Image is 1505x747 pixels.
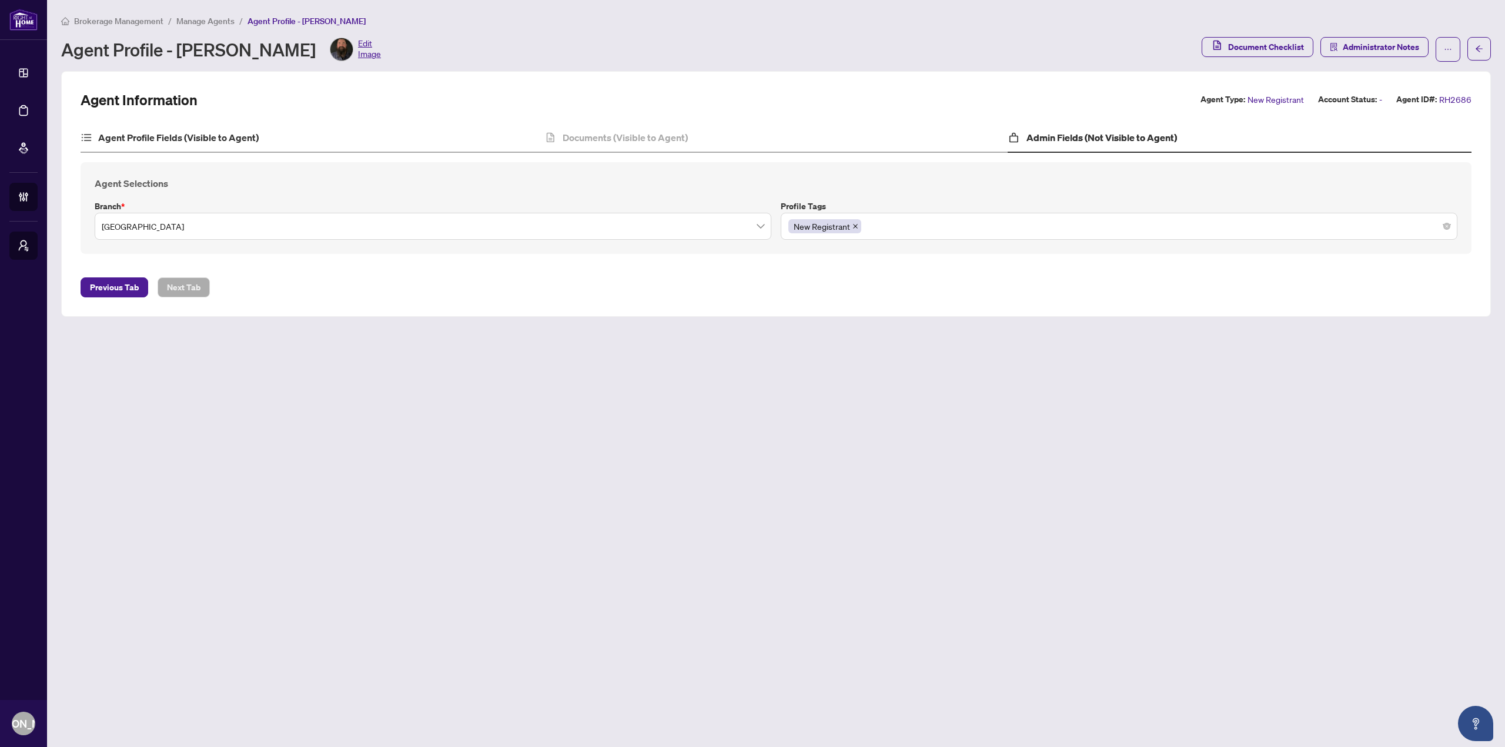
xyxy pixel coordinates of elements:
[9,9,38,31] img: logo
[1439,93,1471,106] span: RH2686
[90,278,139,297] span: Previous Tab
[1475,45,1483,53] span: arrow-left
[81,277,148,297] button: Previous Tab
[1458,706,1493,741] button: Open asap
[176,16,235,26] span: Manage Agents
[61,17,69,25] span: home
[81,91,198,109] h2: Agent Information
[1202,37,1313,57] button: Document Checklist
[98,130,259,145] h4: Agent Profile Fields (Visible to Agent)
[1320,37,1429,57] button: Administrator Notes
[794,220,850,233] span: New Registrant
[1396,93,1437,106] label: Agent ID#:
[248,16,366,26] span: Agent Profile - [PERSON_NAME]
[330,38,353,61] img: Profile Icon
[1444,45,1452,53] span: ellipsis
[1318,93,1377,106] label: Account Status:
[74,16,163,26] span: Brokerage Management
[168,14,172,28] li: /
[102,215,764,237] span: Burlington
[95,200,771,213] label: Branch
[1379,93,1382,106] span: -
[852,223,858,229] span: close
[18,240,29,252] span: user-switch
[1200,93,1245,106] label: Agent Type:
[358,38,381,61] span: Edit Image
[1026,130,1177,145] h4: Admin Fields (Not Visible to Agent)
[788,219,861,233] span: New Registrant
[1330,43,1338,51] span: solution
[1443,223,1450,230] span: close-circle
[61,38,381,61] div: Agent Profile - [PERSON_NAME]
[95,176,1457,190] h4: Agent Selections
[1343,38,1419,56] span: Administrator Notes
[1228,38,1304,56] span: Document Checklist
[239,14,243,28] li: /
[563,130,688,145] h4: Documents (Visible to Agent)
[1248,93,1304,106] span: New Registrant
[158,277,210,297] button: Next Tab
[781,200,1457,213] label: Profile Tags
